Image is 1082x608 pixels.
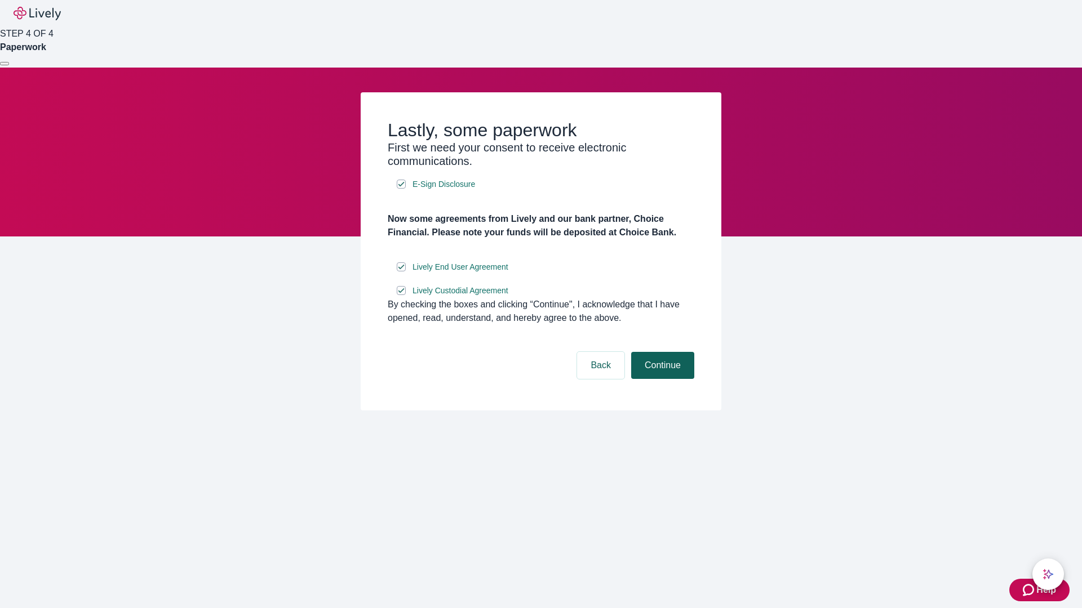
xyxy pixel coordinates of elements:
[388,141,694,168] h3: First we need your consent to receive electronic communications.
[577,352,624,379] button: Back
[413,178,475,190] span: E-Sign Disclosure
[1036,583,1056,597] span: Help
[410,284,511,298] a: e-sign disclosure document
[1009,579,1070,601] button: Zendesk support iconHelp
[410,177,477,191] a: e-sign disclosure document
[413,261,508,273] span: Lively End User Agreement
[1032,558,1064,590] button: chat
[410,260,511,274] a: e-sign disclosure document
[14,7,61,20] img: Lively
[1043,569,1054,580] svg: Lively AI Assistant
[388,212,694,239] h4: Now some agreements from Lively and our bank partner, Choice Financial. Please note your funds wi...
[388,298,694,325] div: By checking the boxes and clicking “Continue", I acknowledge that I have opened, read, understand...
[631,352,694,379] button: Continue
[413,285,508,297] span: Lively Custodial Agreement
[1023,583,1036,597] svg: Zendesk support icon
[388,119,694,141] h2: Lastly, some paperwork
